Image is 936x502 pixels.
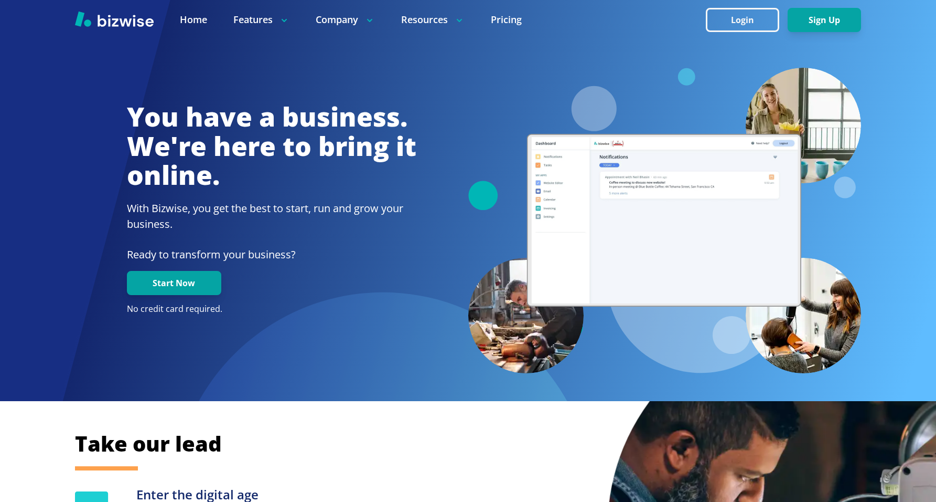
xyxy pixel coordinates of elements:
[706,15,788,25] a: Login
[75,430,861,458] h2: Take our lead
[127,247,416,263] p: Ready to transform your business?
[75,11,154,27] img: Bizwise Logo
[127,271,221,295] button: Start Now
[127,102,416,190] h1: You have a business. We're here to bring it online.
[127,201,416,232] h2: With Bizwise, you get the best to start, run and grow your business.
[788,8,861,32] button: Sign Up
[788,15,861,25] a: Sign Up
[316,13,375,26] p: Company
[127,304,416,315] p: No credit card required.
[401,13,465,26] p: Resources
[180,13,207,26] a: Home
[127,278,221,288] a: Start Now
[233,13,289,26] p: Features
[491,13,522,26] a: Pricing
[706,8,779,32] button: Login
